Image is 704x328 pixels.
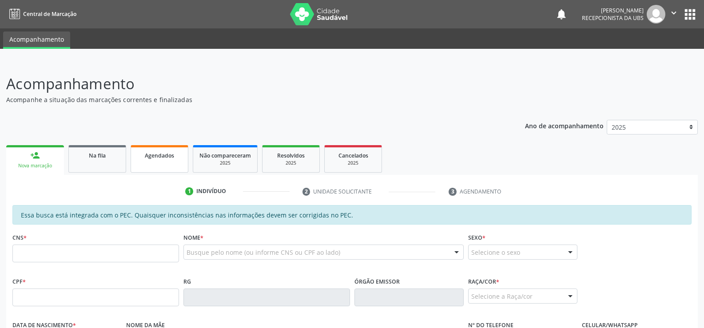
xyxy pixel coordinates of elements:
label: Raça/cor [468,275,499,288]
div: person_add [30,150,40,160]
a: Central de Marcação [6,7,76,21]
i:  [669,8,679,18]
p: Ano de acompanhamento [525,120,604,131]
span: Selecione a Raça/cor [471,292,533,301]
label: RG [183,275,191,288]
span: Resolvidos [277,152,305,159]
span: Cancelados [338,152,368,159]
span: Selecione o sexo [471,248,520,257]
img: img [647,5,665,24]
div: [PERSON_NAME] [582,7,644,14]
button:  [665,5,682,24]
label: CNS [12,231,27,245]
div: 2025 [199,160,251,166]
div: 2025 [331,160,375,166]
label: Sexo [468,231,485,245]
label: Órgão emissor [354,275,400,288]
span: Central de Marcação [23,10,76,18]
label: CPF [12,275,26,288]
p: Acompanhe a situação das marcações correntes e finalizadas [6,95,490,104]
div: Nova marcação [12,162,58,169]
button: apps [682,7,698,22]
span: Na fila [89,152,106,159]
div: 1 [185,187,193,195]
span: Não compareceram [199,152,251,159]
button: notifications [555,8,568,20]
span: Agendados [145,152,174,159]
span: Recepcionista da UBS [582,14,644,22]
label: Nome [183,231,203,245]
div: Indivíduo [196,187,226,195]
div: 2025 [269,160,313,166]
p: Acompanhamento [6,73,490,95]
span: Busque pelo nome (ou informe CNS ou CPF ao lado) [187,248,340,257]
a: Acompanhamento [3,32,70,49]
div: Essa busca está integrada com o PEC. Quaisquer inconsistências nas informações devem ser corrigid... [12,205,692,225]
